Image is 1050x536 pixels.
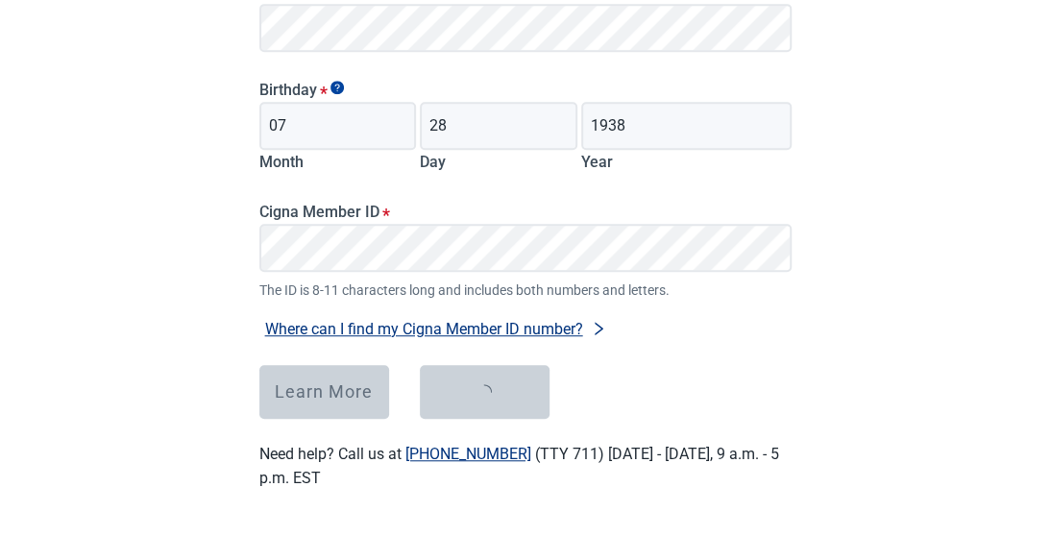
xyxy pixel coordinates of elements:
[259,153,304,171] label: Month
[581,102,791,150] input: Birth year
[591,321,606,336] span: right
[420,153,446,171] label: Day
[474,381,496,403] span: loading
[581,153,613,171] label: Year
[330,81,344,94] span: Show tooltip
[405,445,531,463] a: [PHONE_NUMBER]
[259,203,792,221] label: Cigna Member ID
[420,102,577,150] input: Birth day
[275,382,373,402] div: Learn More
[259,102,417,150] input: Birth month
[259,445,779,487] label: Need help? Call us at (TTY 711) [DATE] - [DATE], 9 a.m. - 5 p.m. EST
[259,365,389,419] button: Learn More
[259,81,792,99] legend: Birthday
[259,316,612,342] button: Where can I find my Cigna Member ID number?
[259,280,792,301] span: The ID is 8-11 characters long and includes both numbers and letters.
